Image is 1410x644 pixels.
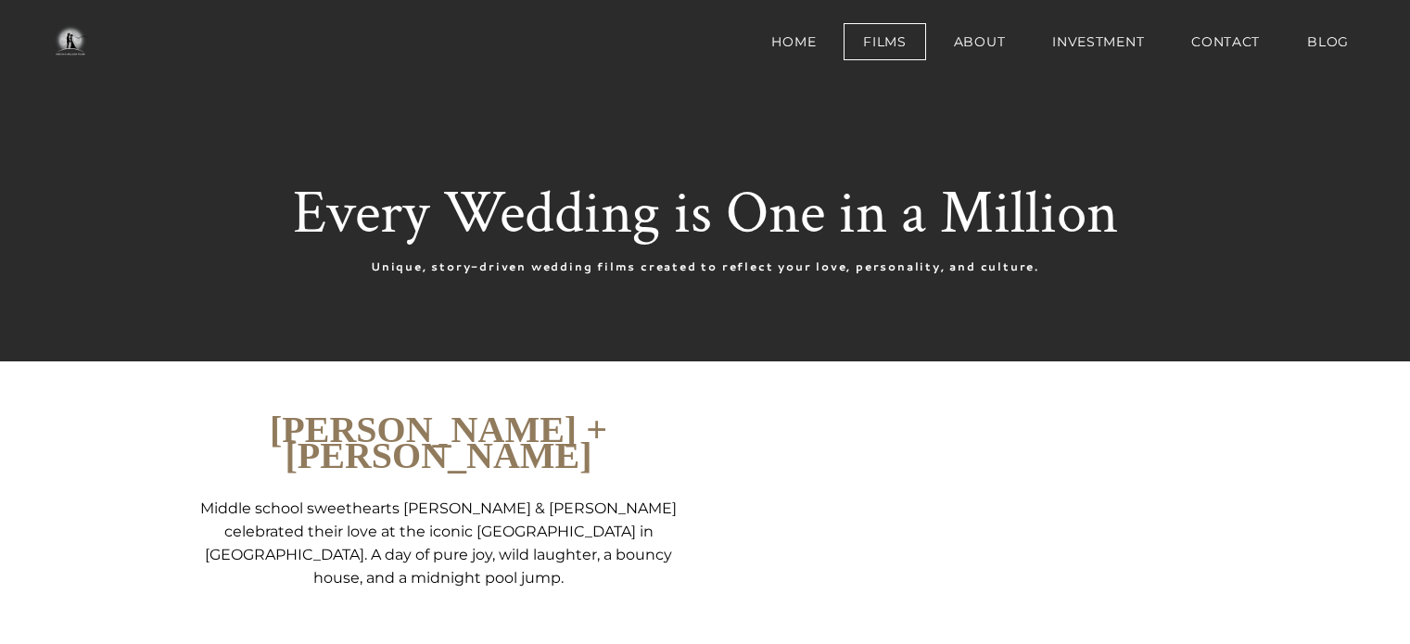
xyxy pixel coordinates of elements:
[200,499,677,587] font: Middle school sweethearts [PERSON_NAME] & [PERSON_NAME] celebrated their love at the iconic [GEOG...
[719,417,1225,632] iframe: Brooke + Timothy
[293,174,1118,253] font: Every Wedding is One in a Million
[752,23,835,60] a: Home
[1033,23,1163,60] a: Investment
[186,417,692,469] h2: [PERSON_NAME] + [PERSON_NAME]
[1288,23,1368,60] a: BLOG
[934,23,1025,60] a: About
[1172,23,1279,60] a: Contact
[186,260,1225,273] div: Unique, story-driven wedding films created to reflect your love, personality, and culture.​
[37,23,103,60] img: One in a Million Films | Los Angeles Wedding Videographer
[844,23,926,60] a: Films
